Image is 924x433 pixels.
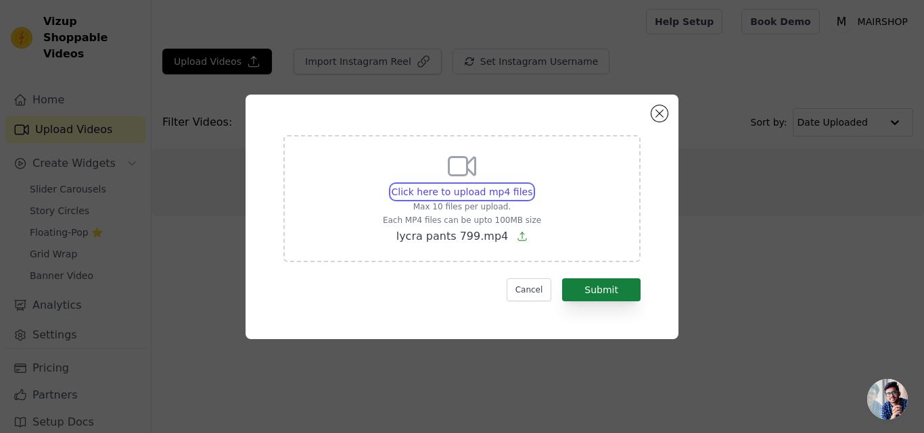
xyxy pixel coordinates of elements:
p: Max 10 files per upload. [383,201,541,212]
button: Submit [562,278,641,301]
button: Cancel [507,278,552,301]
p: Each MP4 files can be upto 100MB size [383,215,541,226]
a: Open chat [867,379,908,419]
span: Click here to upload mp4 files [392,186,533,197]
span: lycra pants 799.mp4 [396,230,509,243]
button: Close modal [651,105,668,122]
